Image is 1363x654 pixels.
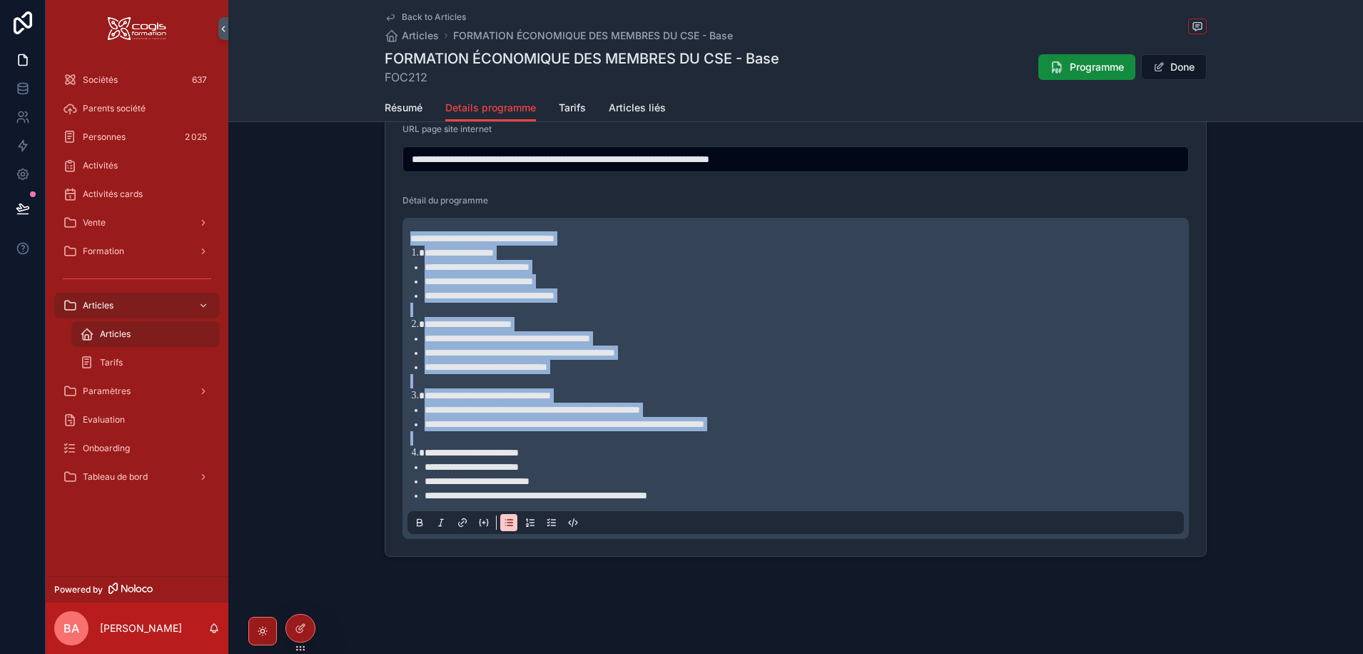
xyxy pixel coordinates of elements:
[609,95,666,124] a: Articles liés
[445,95,536,122] a: Details programme
[385,11,466,23] a: Back to Articles
[64,620,79,637] span: BA
[54,96,220,121] a: Parents société
[181,129,211,146] div: 2 025
[46,576,228,603] a: Powered by
[402,124,492,134] span: URL page site internet
[83,443,130,454] span: Onboarding
[402,11,466,23] span: Back to Articles
[54,464,220,490] a: Tableau de bord
[54,407,220,433] a: Evaluation
[54,436,220,461] a: Onboarding
[385,49,779,69] h1: FORMATION ÉCONOMIQUE DES MEMBRES DU CSE - Base
[1038,54,1135,80] button: Programme
[54,153,220,178] a: Activités
[100,328,131,340] span: Articles
[54,181,220,207] a: Activités cards
[445,101,536,115] span: Details programme
[83,300,113,311] span: Articles
[402,29,439,43] span: Articles
[83,217,106,228] span: Vente
[402,195,488,206] span: Détail du programme
[100,357,123,368] span: Tarifs
[108,17,166,40] img: App logo
[54,584,103,595] span: Powered by
[54,293,220,318] a: Articles
[559,95,586,124] a: Tarifs
[83,386,131,397] span: Paramètres
[453,29,733,43] a: FORMATION ÉCONOMIQUE DES MEMBRES DU CSE - Base
[188,71,211,89] div: 637
[1141,54,1207,80] button: Done
[54,378,220,404] a: Paramètres
[1070,60,1124,74] span: Programme
[83,188,143,200] span: Activités cards
[46,57,228,508] div: scrollable content
[54,67,220,93] a: Sociétés637
[83,103,146,114] span: Parents société
[71,350,220,376] a: Tarifs
[385,101,422,115] span: Résumé
[83,471,148,483] span: Tableau de bord
[385,95,422,124] a: Résumé
[83,74,118,86] span: Sociétés
[54,210,220,236] a: Vente
[559,101,586,115] span: Tarifs
[100,621,182,635] p: [PERSON_NAME]
[385,29,439,43] a: Articles
[83,160,118,171] span: Activités
[54,238,220,264] a: Formation
[54,124,220,150] a: Personnes2 025
[83,246,124,257] span: Formation
[385,69,779,86] span: FOC212
[83,131,126,143] span: Personnes
[609,101,666,115] span: Articles liés
[71,321,220,347] a: Articles
[83,414,125,426] span: Evaluation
